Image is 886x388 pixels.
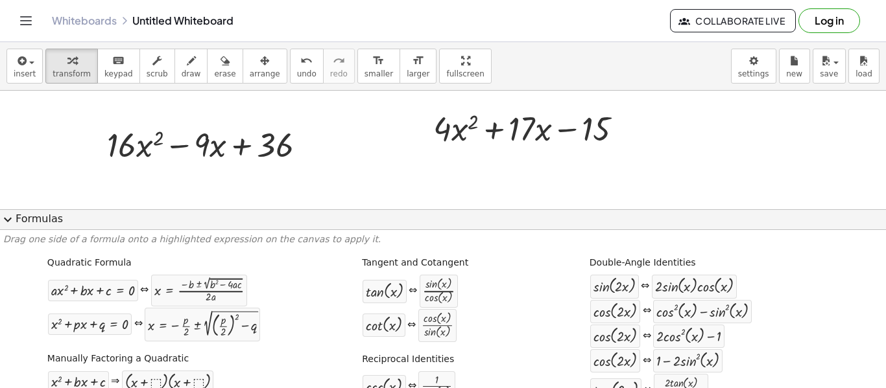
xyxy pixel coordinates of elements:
[97,49,140,84] button: keyboardkeypad
[140,283,149,298] div: ⇔
[641,279,649,294] div: ⇔
[139,49,175,84] button: scrub
[400,49,437,84] button: format_sizelarger
[323,49,355,84] button: redoredo
[365,69,393,78] span: smaller
[820,69,838,78] span: save
[290,49,324,84] button: undoundo
[590,257,696,269] label: Double-Angle Identities
[174,49,208,84] button: draw
[786,69,802,78] span: new
[243,49,287,84] button: arrange
[250,69,280,78] span: arrange
[300,53,313,69] i: undo
[333,53,345,69] i: redo
[112,53,125,69] i: keyboard
[3,233,883,246] p: Drag one side of a formula onto a highlighted expression on the canvas to apply it.
[134,317,143,332] div: ⇔
[372,53,385,69] i: format_size
[738,69,769,78] span: settings
[45,49,98,84] button: transform
[412,53,424,69] i: format_size
[297,69,317,78] span: undo
[147,69,168,78] span: scrub
[856,69,872,78] span: load
[731,49,776,84] button: settings
[670,9,796,32] button: Collaborate Live
[407,69,429,78] span: larger
[798,8,860,33] button: Log in
[6,49,43,84] button: insert
[16,10,36,31] button: Toggle navigation
[53,69,91,78] span: transform
[362,257,468,269] label: Tangent and Cotangent
[104,69,133,78] span: keypad
[407,318,416,333] div: ⇔
[446,69,484,78] span: fullscreen
[330,69,348,78] span: redo
[214,69,235,78] span: erase
[207,49,243,84] button: erase
[409,284,417,299] div: ⇔
[681,15,785,27] span: Collaborate Live
[779,49,810,84] button: new
[357,49,400,84] button: format_sizesmaller
[47,257,132,269] label: Quadratic Formula
[182,69,201,78] span: draw
[362,353,454,366] label: Reciprocal Identities
[47,352,189,365] label: Manually Factoring a Quadratic
[14,69,36,78] span: insert
[813,49,846,84] button: save
[52,14,117,27] a: Whiteboards
[848,49,880,84] button: load
[643,304,651,319] div: ⇔
[643,354,651,369] div: ⇔
[439,49,491,84] button: fullscreen
[643,329,651,344] div: ⇔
